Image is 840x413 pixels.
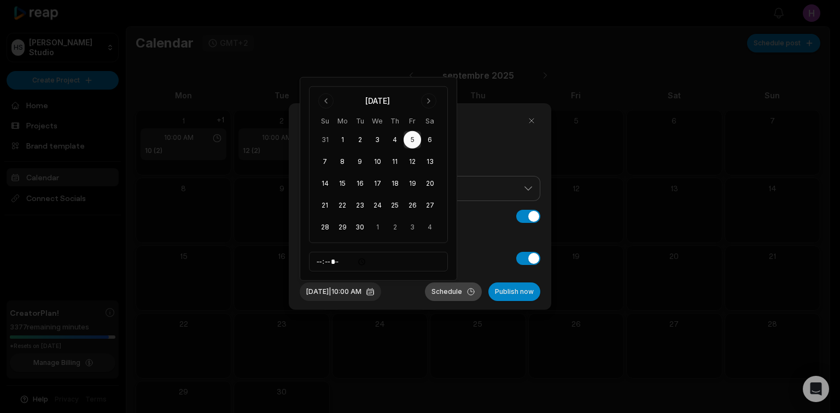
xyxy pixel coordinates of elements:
button: 20 [421,175,439,192]
button: 21 [316,197,334,214]
button: 2 [351,131,369,149]
button: 23 [351,197,369,214]
button: Publish now [488,282,540,301]
button: 8 [334,153,351,170]
button: 3 [369,131,386,149]
button: 25 [386,197,404,214]
div: [DATE] [365,96,390,107]
button: 5 [404,131,421,149]
button: 1 [334,131,351,149]
button: 30 [351,219,369,236]
button: 10 [369,153,386,170]
button: 4 [421,219,439,236]
button: 9 [351,153,369,170]
button: 4 [386,131,404,149]
button: Go to next month [421,93,436,109]
th: Monday [334,115,351,127]
button: 27 [421,197,439,214]
button: 18 [386,175,404,192]
button: 12 [404,153,421,170]
button: Go to previous month [318,93,334,109]
button: 15 [334,175,351,192]
button: 19 [404,175,421,192]
button: 24 [369,197,386,214]
button: 28 [316,219,334,236]
button: 17 [369,175,386,192]
button: 6 [421,131,439,149]
button: 3 [404,219,421,236]
button: [DATE]|10:00 AM [300,282,381,301]
th: Sunday [316,115,334,127]
button: 14 [316,175,334,192]
th: Wednesday [369,115,386,127]
th: Thursday [386,115,404,127]
button: 13 [421,153,439,170]
button: 7 [316,153,334,170]
button: 22 [334,197,351,214]
th: Tuesday [351,115,369,127]
button: 29 [334,219,351,236]
button: Schedule [425,282,482,301]
button: 16 [351,175,369,192]
th: Saturday [421,115,439,127]
button: 11 [386,153,404,170]
button: 31 [316,131,334,149]
th: Friday [404,115,421,127]
button: 26 [404,197,421,214]
button: 2 [386,219,404,236]
button: 1 [369,219,386,236]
